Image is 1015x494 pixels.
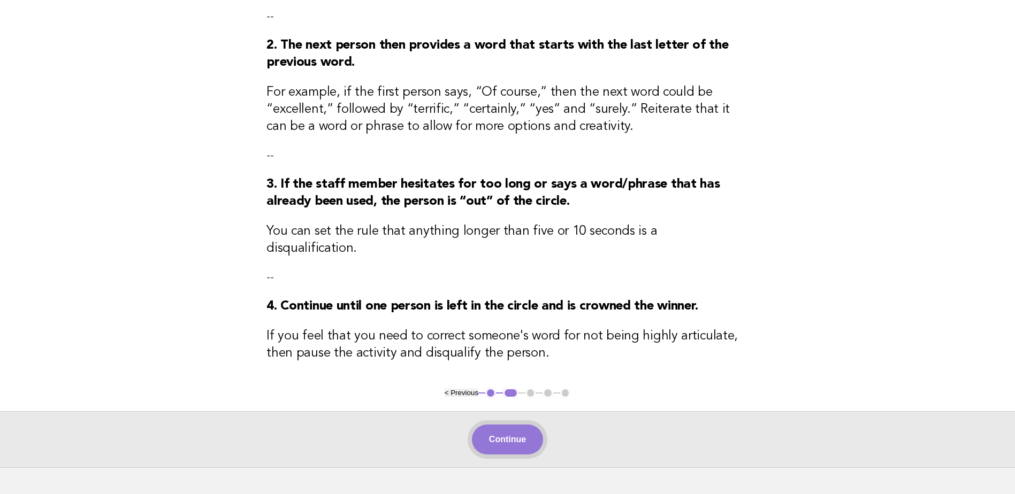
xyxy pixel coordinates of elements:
[266,84,749,135] h3: For example, if the first person says, “Of course,” then the next word could be “excellent,” foll...
[472,424,543,454] button: Continue
[266,300,698,313] strong: 4. Continue until one person is left in the circle and is crowned the winner.
[266,148,749,163] p: --
[266,270,749,285] p: --
[503,388,518,398] button: 2
[266,9,749,24] p: --
[266,178,720,208] strong: 3. If the staff member hesitates for too long or says a word/phrase that has already been used, t...
[485,388,496,398] button: 1
[266,39,728,69] strong: 2. The next person then provides a word that starts with the last letter of the previous word.
[266,328,749,362] h3: If you feel that you need to correct someone's word for not being highly articulate, then pause t...
[266,223,749,257] h3: You can set the rule that anything longer than five or 10 seconds is a disqualification.
[445,389,478,397] button: < Previous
